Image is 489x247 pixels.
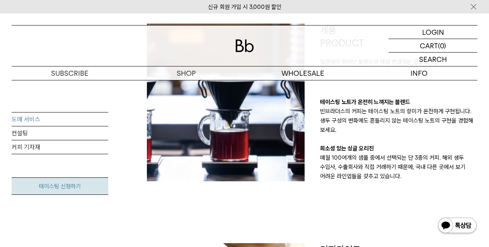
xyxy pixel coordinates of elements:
[361,66,477,80] p: INFO
[235,39,254,52] img: 로고
[12,112,108,126] a: 도매 서비스
[320,107,478,135] p: 빈브라더스의 커피는 테이스팅 노트의 향미가 온전하게 구현됩니다. 생두 구성의 변화에도 흔들리지 않는 테이스팅 노트의 구현을 경험해 보세요.
[420,39,438,52] p: CART
[12,177,108,195] a: 테이스팅 신청하기
[388,26,477,39] a: LOGIN
[320,97,478,107] p: 테이스팅 노트가 온전히 느껴지는 블렌드
[128,66,244,80] a: SHOP
[419,53,447,66] p: SEARCH
[12,126,108,140] a: 컨설팅
[12,140,108,154] a: 커피 기자재
[437,217,477,235] img: 카카오톡 채널 1:1 채팅 버튼
[245,66,361,80] p: WHOLESALE
[438,39,446,52] p: (0)
[388,39,477,53] a: CART (0)
[320,153,478,181] p: 매월 100여개의 샘플 중에서 선택되는 단 3종의 커피. 해외 생두 수입사, 수출회사와 직접 거래하기 때문에, 국내 다른 곳에서 보기 어려운 라인업들을 갖추고 있습니다.
[12,66,128,80] a: SUBSCRIBE
[320,144,478,153] p: 희소성 있는 싱글 오리진
[422,26,444,39] p: LOGIN
[208,3,281,10] a: 신규 회원 가입 시 3,000원 할인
